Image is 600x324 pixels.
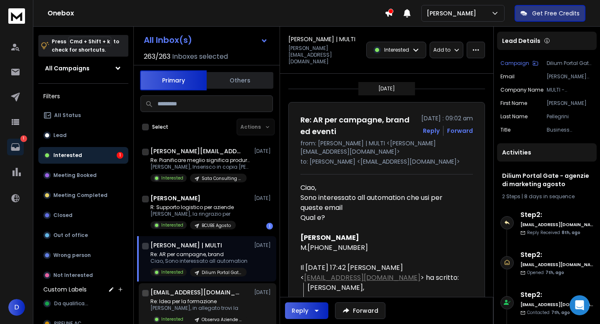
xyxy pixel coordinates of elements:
[547,87,593,93] p: MULTI - Multiconsult S.r.l.
[207,71,273,90] button: Others
[53,172,97,179] p: Meeting Booked
[8,8,25,24] img: logo
[54,112,81,119] p: All Status
[45,64,90,72] h1: All Campaigns
[53,192,107,199] p: Meeting Completed
[38,247,128,264] button: Wrong person
[300,193,466,213] div: Sono interessato all automation che usi per queste email
[53,272,93,279] p: Not Interested
[172,52,228,62] h3: Inboxes selected
[527,309,570,316] p: Contacted
[53,232,88,239] p: Out of office
[427,9,480,17] p: [PERSON_NAME]
[502,193,520,200] span: 2 Steps
[161,316,183,322] p: Interested
[335,302,385,319] button: Forward
[150,211,236,217] p: [PERSON_NAME], la ringrazio per
[38,60,128,77] button: All Campaigns
[285,302,328,319] button: Reply
[254,289,273,296] p: [DATE]
[202,317,242,323] p: Observa Aziende Grandi x Formazione Interna
[266,223,273,229] div: 1
[500,87,543,93] p: Company Name
[150,288,242,297] h1: [EMAIL_ADDRESS][DOMAIN_NAME]
[300,213,466,223] div: Qual e?
[423,127,440,135] button: Reply
[20,135,27,142] p: 1
[52,37,119,54] p: Press to check for shortcuts.
[38,267,128,284] button: Not Interested
[8,299,25,316] button: D
[161,175,183,181] p: Interested
[38,167,128,184] button: Meeting Booked
[144,52,170,62] span: 263 / 263
[545,269,564,276] span: 7th, ago
[202,175,242,182] p: Sata Consulting - produzione
[54,300,90,307] span: Da qualificare
[38,295,128,312] button: Da qualificare
[137,32,275,48] button: All Inbox(s)
[150,251,247,258] p: Re: AR per campagne, brand
[202,269,242,276] p: Dilium Portal Gate - agenzie di marketing agosto
[150,157,250,164] p: Re: Pianificare meglio significa produrre
[254,195,273,202] p: [DATE]
[421,114,473,122] p: [DATE] : 09:02 am
[378,85,395,92] p: [DATE]
[144,36,192,44] h1: All Inbox(s)
[38,90,128,102] h3: Filters
[53,152,82,159] p: Interested
[38,207,128,224] button: Closed
[520,290,593,300] h6: Step 2 :
[254,148,273,155] p: [DATE]
[300,114,416,137] h1: Re: AR per campagne, brand ed eventi
[53,212,72,219] p: Closed
[292,307,308,315] div: Reply
[547,60,593,67] p: Dilium Portal Gate - agenzie di marketing agosto
[447,127,473,135] div: Forward
[562,229,580,236] span: 8th, ago
[547,100,593,107] p: [PERSON_NAME]
[520,262,593,268] h6: [EMAIL_ADDRESS][DOMAIN_NAME]
[502,37,540,45] p: Lead Details
[150,258,247,264] p: Ciao, Sono interessato all automation
[150,305,247,312] p: [PERSON_NAME], in allegato trovi la
[520,302,593,308] h6: [EMAIL_ADDRESS][DOMAIN_NAME]
[38,187,128,204] button: Meeting Completed
[150,298,247,305] p: Re: Idea per la formazione
[300,157,473,166] p: to: [PERSON_NAME] <[EMAIL_ADDRESS][DOMAIN_NAME]>
[551,309,570,316] span: 7th, ago
[254,242,273,249] p: [DATE]
[38,227,128,244] button: Out of office
[68,37,111,46] span: Cmd + Shift + k
[500,113,527,120] p: Last Name
[38,147,128,164] button: Interested1
[500,100,527,107] p: First Name
[150,204,236,211] p: R: Supporto logistico per aziende
[433,47,450,53] p: Add to
[117,152,123,159] div: 1
[161,269,183,275] p: Interested
[150,241,222,249] h1: [PERSON_NAME] | MULTI
[497,143,597,162] div: Activities
[161,222,183,228] p: Interested
[150,164,250,170] p: [PERSON_NAME], Inserisco in copia [PERSON_NAME],
[524,193,575,200] span: 8 days in sequence
[515,5,585,22] button: Get Free Credits
[304,273,420,282] a: [EMAIL_ADDRESS][DOMAIN_NAME]
[150,147,242,155] h1: [PERSON_NAME][EMAIL_ADDRESS][DOMAIN_NAME]
[547,113,593,120] p: Pellegrini
[300,263,466,283] div: Il [DATE] 17:42 [PERSON_NAME] < > ha scritto:
[202,222,231,229] p: BCUBE Agosto
[288,45,361,65] p: [PERSON_NAME][EMAIL_ADDRESS][DOMAIN_NAME]
[500,60,538,67] button: Campaign
[520,210,593,220] h6: Step 2 :
[300,139,473,156] p: from: [PERSON_NAME] | MULTI <[PERSON_NAME][EMAIL_ADDRESS][DOMAIN_NAME]>
[300,183,466,193] div: Ciao,
[307,283,466,293] div: [PERSON_NAME],
[43,285,87,294] h3: Custom Labels
[38,127,128,144] button: Lead
[7,139,24,155] a: 1
[532,9,580,17] p: Get Free Credits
